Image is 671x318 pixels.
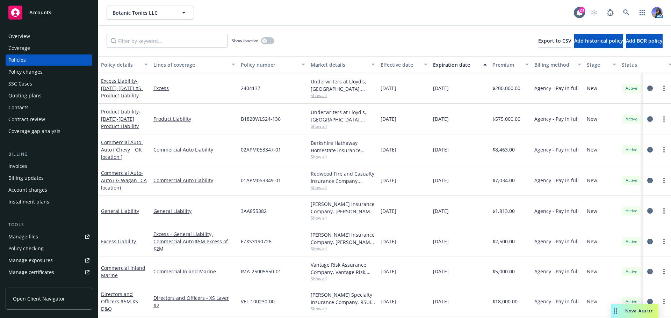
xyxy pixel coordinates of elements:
[6,126,92,137] a: Coverage gap analysis
[660,146,668,154] a: more
[6,43,92,54] a: Coverage
[6,31,92,42] a: Overview
[101,77,143,99] a: Excess Liability
[153,268,235,275] a: Commercial Inland Marine
[646,207,654,215] a: circleInformation
[381,268,396,275] span: [DATE]
[311,61,367,68] div: Market details
[626,34,663,48] button: Add BOR policy
[6,3,92,22] a: Accounts
[6,196,92,207] a: Installment plans
[381,61,420,68] div: Effective date
[8,66,43,77] div: Policy changes
[6,255,92,266] a: Manage exposures
[619,6,633,20] a: Search
[660,84,668,93] a: more
[381,177,396,184] span: [DATE]
[587,61,608,68] div: Stage
[101,291,138,312] a: Directors and Officers
[625,298,638,305] span: Active
[6,243,92,254] a: Policy checking
[492,61,521,68] div: Premium
[101,108,140,130] span: - [DATE]-[DATE] Product Liability
[625,177,638,184] span: Active
[534,238,579,245] span: Agency - Pay in full
[430,56,490,73] button: Expiration date
[587,207,597,215] span: New
[660,237,668,246] a: more
[635,6,649,20] a: Switch app
[433,84,449,92] span: [DATE]
[651,7,663,18] img: photo
[587,115,597,123] span: New
[153,61,228,68] div: Lines of coverage
[311,261,375,276] div: Vantage Risk Assurance Company, Vantage Risk, Amwins
[241,298,275,305] span: VEL-100230-00
[6,161,92,172] a: Invoices
[6,54,92,66] a: Policies
[101,77,143,99] span: - [DATE]-[DATE] XS-Product Liability
[8,279,44,290] div: Manage claims
[6,172,92,184] a: Billing updates
[6,90,92,101] a: Quoting plans
[626,37,663,44] span: Add BOR policy
[625,308,653,314] span: Nova Assist
[311,154,375,160] span: Show all
[311,78,375,93] div: Underwriters at Lloyd's, [GEOGRAPHIC_DATA], [PERSON_NAME] of [GEOGRAPHIC_DATA], Clinical Trials I...
[622,61,664,68] div: Status
[13,295,65,302] span: Open Client Navigator
[29,10,51,15] span: Accounts
[490,56,532,73] button: Premium
[625,268,638,275] span: Active
[241,146,281,153] span: 02APM053347-01
[538,34,571,48] button: Export to CSV
[625,85,638,91] span: Active
[6,78,92,89] a: SSC Cases
[646,115,654,123] a: circleInformation
[101,298,138,312] span: - $5M XS D&O
[311,276,375,282] span: Show all
[381,84,396,92] span: [DATE]
[433,207,449,215] span: [DATE]
[153,146,235,153] a: Commercial Auto Liability
[8,231,38,242] div: Manage files
[433,268,449,275] span: [DATE]
[311,246,375,252] span: Show all
[534,84,579,92] span: Agency - Pay in full
[6,279,92,290] a: Manage claims
[107,6,194,20] button: Botanic Tonics LLC
[381,238,396,245] span: [DATE]
[232,38,258,44] span: Show inactive
[8,267,54,278] div: Manage certificates
[311,123,375,129] span: Show all
[98,56,151,73] button: Policy details
[646,237,654,246] a: circleInformation
[646,146,654,154] a: circleInformation
[241,238,272,245] span: EZXS3190726
[101,108,140,130] a: Product Liability
[587,268,597,275] span: New
[660,207,668,215] a: more
[113,9,173,16] span: Botanic Tonics LLC
[492,177,515,184] span: $7,034.00
[646,267,654,276] a: circleInformation
[534,146,579,153] span: Agency - Pay in full
[646,84,654,93] a: circleInformation
[101,238,136,245] a: Excess Liability
[378,56,430,73] button: Effective date
[433,115,449,123] span: [DATE]
[153,177,235,184] a: Commercial Auto Liability
[587,238,597,245] span: New
[153,230,235,252] a: Excess - General Liability, Commercial Auto $5M excess of $2M
[241,115,281,123] span: B1820WLS24-136
[241,268,281,275] span: IMA-25005550-01
[534,207,579,215] span: Agency - Pay in full
[574,37,623,44] span: Add historical policy
[101,61,140,68] div: Policy details
[587,298,597,305] span: New
[308,56,378,73] button: Market details
[660,176,668,185] a: more
[603,6,617,20] a: Report a Bug
[8,255,53,266] div: Manage exposures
